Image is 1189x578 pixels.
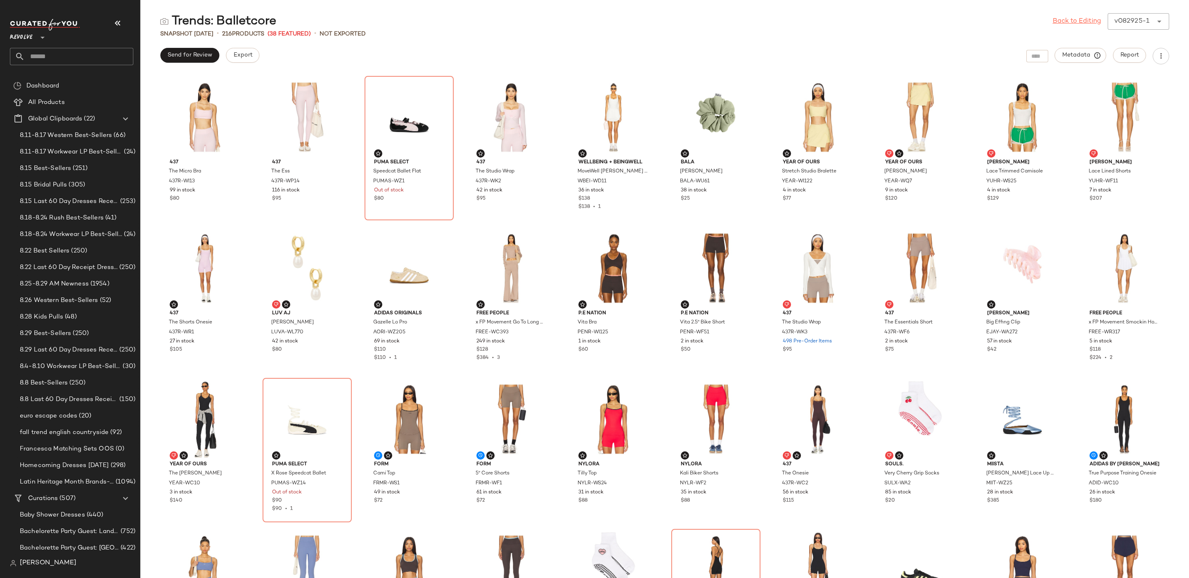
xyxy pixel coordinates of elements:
span: YEAR OF OURS [170,461,240,468]
span: $140 [170,497,182,505]
span: 8.28 Kids Pulls [20,312,63,322]
span: 437R-WF6 [884,329,910,336]
img: svg%3e [887,453,892,458]
span: 437R-WK3 [782,329,808,336]
span: 2 [1110,355,1113,361]
span: (253) [118,197,135,206]
span: adidas Originals [374,310,444,317]
span: x FP Movement Smockin Hot Dress [1089,319,1159,326]
span: (52) [98,296,111,305]
span: Global Clipboards [28,114,82,124]
img: NYLR-WF2_V1.jpg [674,381,758,458]
span: Dashboard [26,81,59,91]
button: Export [226,48,259,63]
span: 8.11-8.17 Western Best-Sellers [20,131,112,140]
span: FORM [374,461,444,468]
span: 8.18-8.24 Workwear LP Best-Sellers [20,230,122,239]
span: $60 [578,346,588,354]
span: (298) [109,461,126,470]
span: 56 in stock [783,489,808,496]
span: 57 in stock [987,338,1012,345]
span: Nylora [578,461,649,468]
img: MIIT-WZ25_V1.jpg [981,381,1064,458]
img: svg%3e [784,151,789,156]
span: Lace Trimmed Camisole [986,168,1043,175]
img: svg%3e [1101,453,1106,458]
span: Speedcat Ballet Flat [373,168,421,175]
img: FREE-WC393_V1.jpg [470,230,553,307]
span: Puma Select [374,159,444,166]
span: Cami Top [373,470,395,477]
span: FRMR-WF1 [476,480,502,487]
span: $384 [476,355,489,361]
button: Metadata [1055,48,1106,63]
img: PUMAS-WZ14_V1.jpg [265,381,349,458]
span: • [314,29,316,39]
a: Back to Editing [1053,17,1101,26]
span: 437 [885,310,955,317]
span: Kali Biker Shorts [680,470,718,477]
img: svg%3e [887,302,892,307]
img: svg%3e [160,17,168,26]
span: x FP Movement Go To Long Sleeve Set [476,319,546,326]
span: NYLR-WF2 [680,480,706,487]
span: Miista [987,461,1057,468]
span: Very Cherry Grip Socks [884,470,939,477]
img: svg%3e [478,302,483,307]
span: (92) [109,428,122,437]
span: 1 in stock [578,338,601,345]
span: Out of stock [374,187,404,194]
span: 35 in stock [681,489,706,496]
img: YEAR-WC10_V1.jpg [163,381,246,458]
span: FREE-WC393 [476,329,509,336]
span: $120 [885,195,898,203]
img: svg%3e [1091,151,1096,156]
img: 437R-WF6_V1.jpg [879,230,962,307]
img: svg%3e [989,453,994,458]
span: 437R-WK2 [476,178,501,185]
img: svg%3e [274,453,279,458]
img: NYLR-WS24_V1.jpg [572,381,655,458]
span: BALA-WU61 [680,178,710,185]
img: svg%3e [171,302,176,307]
img: PUMAS-WZ1_V1.jpg [367,79,451,156]
img: svg%3e [784,453,789,458]
span: The [PERSON_NAME] [169,470,222,477]
span: 26 in stock [1090,489,1115,496]
span: 99 in stock [170,187,195,194]
img: YEAR-WQ7_V1.jpg [879,79,962,156]
span: Metadata [1062,52,1099,59]
img: svg%3e [580,302,585,307]
span: $80 [374,195,384,203]
span: (38 Featured) [268,30,311,38]
img: svg%3e [376,151,381,156]
span: (24) [122,230,135,239]
span: PUMAS-WZ14 [271,480,306,487]
span: 8.15 Last 60 Day Dresses Receipt [20,197,118,206]
span: 216 [222,31,232,37]
span: Latin Heritage Month Brands- DO NOT DELETE [20,477,114,487]
span: Tilly Top [578,470,597,477]
span: (66) [112,131,126,140]
span: MoveWell [PERSON_NAME] Pleated Dress [578,168,648,175]
span: The Studio Wrap [782,319,821,326]
span: $224 [1090,355,1101,361]
span: $129 [987,195,999,203]
span: [PERSON_NAME] [1090,159,1160,166]
span: (24) [122,147,135,157]
span: Snapshot [DATE] [160,30,213,38]
span: $128 [476,346,488,354]
span: 8.8 Best-Sellers [20,378,68,388]
img: SULX-WA2_V1.jpg [879,381,962,458]
img: svg%3e [274,302,279,307]
span: (250) [68,378,85,388]
span: (250) [118,263,135,272]
img: svg%3e [682,302,687,307]
img: YUHR-WS25_V1.jpg [981,79,1064,156]
span: 8.15 Bridal Pulls [20,180,67,190]
span: YUHR-WF11 [1089,178,1118,185]
span: Vita Bra [578,319,597,326]
span: Luv AJ [272,310,342,317]
span: 1 [598,204,601,210]
span: • [1101,355,1110,361]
